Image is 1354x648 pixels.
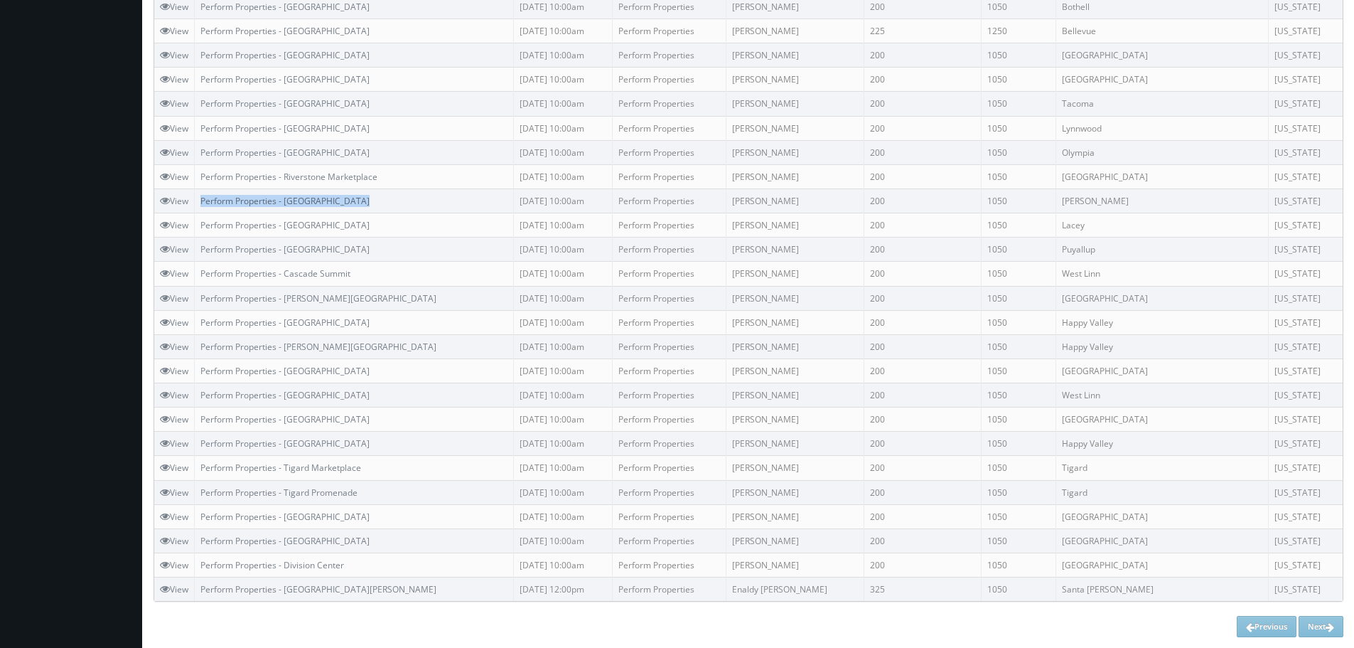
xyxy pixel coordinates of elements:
[1056,383,1269,408] td: West Linn
[514,213,613,238] td: [DATE] 10:00am
[1056,188,1269,213] td: [PERSON_NAME]
[200,583,436,595] a: Perform Properties - [GEOGRAPHIC_DATA][PERSON_NAME]
[613,92,726,116] td: Perform Properties
[726,504,864,529] td: [PERSON_NAME]
[726,480,864,504] td: [PERSON_NAME]
[726,164,864,188] td: [PERSON_NAME]
[514,383,613,408] td: [DATE] 10:00am
[1268,358,1343,383] td: [US_STATE]
[160,413,188,425] a: View
[1056,164,1269,188] td: [GEOGRAPHIC_DATA]
[1268,286,1343,310] td: [US_STATE]
[200,171,377,183] a: Perform Properties - Riverstone Marketplace
[726,213,864,238] td: [PERSON_NAME]
[200,559,344,571] a: Perform Properties - Division Center
[613,408,726,432] td: Perform Properties
[200,97,370,110] a: Perform Properties - [GEOGRAPHIC_DATA]
[864,92,981,116] td: 200
[514,408,613,432] td: [DATE] 10:00am
[981,188,1056,213] td: 1050
[864,213,981,238] td: 200
[981,383,1056,408] td: 1050
[200,49,370,61] a: Perform Properties - [GEOGRAPHIC_DATA]
[981,408,1056,432] td: 1050
[981,116,1056,140] td: 1050
[864,188,981,213] td: 200
[514,432,613,456] td: [DATE] 10:00am
[864,358,981,383] td: 200
[1268,529,1343,553] td: [US_STATE]
[613,504,726,529] td: Perform Properties
[1268,480,1343,504] td: [US_STATE]
[160,195,188,207] a: View
[726,456,864,480] td: [PERSON_NAME]
[160,365,188,377] a: View
[726,286,864,310] td: [PERSON_NAME]
[200,389,370,401] a: Perform Properties - [GEOGRAPHIC_DATA]
[514,334,613,358] td: [DATE] 10:00am
[1268,164,1343,188] td: [US_STATE]
[981,529,1056,553] td: 1050
[514,18,613,43] td: [DATE] 10:00am
[726,140,864,164] td: [PERSON_NAME]
[864,116,981,140] td: 200
[864,310,981,334] td: 200
[726,383,864,408] td: [PERSON_NAME]
[864,286,981,310] td: 200
[514,188,613,213] td: [DATE] 10:00am
[1056,238,1269,262] td: Puyallup
[1268,456,1343,480] td: [US_STATE]
[613,456,726,480] td: Perform Properties
[613,188,726,213] td: Perform Properties
[1268,310,1343,334] td: [US_STATE]
[200,487,358,499] a: Perform Properties - Tigard Promenade
[726,188,864,213] td: [PERSON_NAME]
[726,408,864,432] td: [PERSON_NAME]
[514,310,613,334] td: [DATE] 10:00am
[1056,286,1269,310] td: [GEOGRAPHIC_DATA]
[1056,18,1269,43] td: Bellevue
[613,480,726,504] td: Perform Properties
[864,480,981,504] td: 200
[200,267,350,280] a: Perform Properties - Cascade Summit
[726,553,864,578] td: [PERSON_NAME]
[1268,213,1343,238] td: [US_STATE]
[613,334,726,358] td: Perform Properties
[160,317,188,329] a: View
[160,559,188,571] a: View
[514,504,613,529] td: [DATE] 10:00am
[200,437,370,450] a: Perform Properties - [GEOGRAPHIC_DATA]
[864,140,981,164] td: 200
[200,219,370,231] a: Perform Properties - [GEOGRAPHIC_DATA]
[726,68,864,92] td: [PERSON_NAME]
[981,480,1056,504] td: 1050
[613,116,726,140] td: Perform Properties
[981,92,1056,116] td: 1050
[864,238,981,262] td: 200
[864,553,981,578] td: 200
[1056,529,1269,553] td: [GEOGRAPHIC_DATA]
[514,578,613,602] td: [DATE] 12:00pm
[864,43,981,68] td: 200
[726,529,864,553] td: [PERSON_NAME]
[981,432,1056,456] td: 1050
[1268,68,1343,92] td: [US_STATE]
[1056,504,1269,529] td: [GEOGRAPHIC_DATA]
[200,195,370,207] a: Perform Properties - [GEOGRAPHIC_DATA]
[160,171,188,183] a: View
[981,140,1056,164] td: 1050
[1056,408,1269,432] td: [GEOGRAPHIC_DATA]
[981,456,1056,480] td: 1050
[864,334,981,358] td: 200
[514,529,613,553] td: [DATE] 10:00am
[981,262,1056,286] td: 1050
[160,341,188,353] a: View
[1268,262,1343,286] td: [US_STATE]
[160,267,188,280] a: View
[1056,432,1269,456] td: Happy Valley
[1056,310,1269,334] td: Happy Valley
[200,317,370,329] a: Perform Properties - [GEOGRAPHIC_DATA]
[726,238,864,262] td: [PERSON_NAME]
[1268,43,1343,68] td: [US_STATE]
[726,358,864,383] td: [PERSON_NAME]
